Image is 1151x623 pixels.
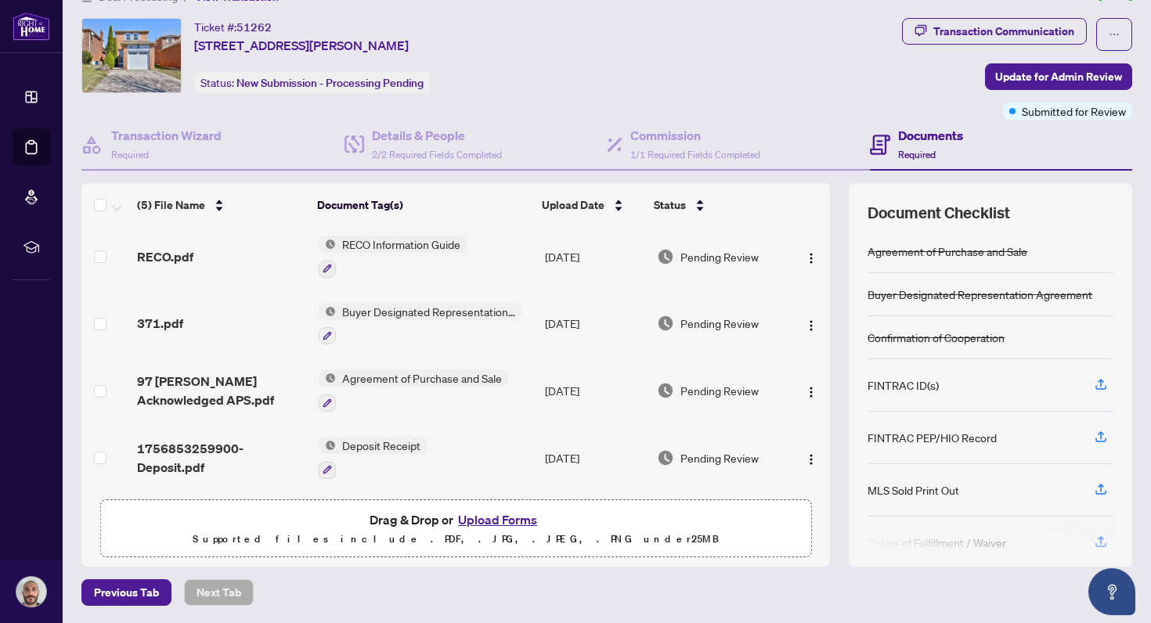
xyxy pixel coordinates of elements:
[110,530,801,549] p: Supported files include .PDF, .JPG, .JPEG, .PNG under 25 MB
[111,149,149,160] span: Required
[319,236,336,253] img: Status Icon
[1109,29,1120,40] span: ellipsis
[805,453,817,466] img: Logo
[657,315,674,332] img: Document Status
[16,577,46,607] img: Profile Icon
[799,378,824,403] button: Logo
[799,445,824,470] button: Logo
[372,149,502,160] span: 2/2 Required Fields Completed
[1022,103,1126,120] span: Submitted for Review
[81,579,171,606] button: Previous Tab
[311,183,536,227] th: Document Tag(s)
[657,248,674,265] img: Document Status
[236,20,272,34] span: 51262
[137,247,193,266] span: RECO.pdf
[648,183,787,227] th: Status
[194,18,272,36] div: Ticket #:
[319,437,336,454] img: Status Icon
[933,19,1074,44] div: Transaction Communication
[630,126,760,145] h4: Commission
[868,429,997,446] div: FINTRAC PEP/HIO Record
[654,196,686,214] span: Status
[630,149,760,160] span: 1/1 Required Fields Completed
[111,126,222,145] h4: Transaction Wizard
[539,424,651,492] td: [DATE]
[319,369,508,412] button: Status IconAgreement of Purchase and Sale
[137,196,205,214] span: (5) File Name
[184,579,254,606] button: Next Tab
[680,248,759,265] span: Pending Review
[319,369,336,387] img: Status Icon
[336,303,521,320] span: Buyer Designated Representation Agreement
[539,357,651,424] td: [DATE]
[13,12,50,41] img: logo
[453,510,542,530] button: Upload Forms
[799,311,824,336] button: Logo
[868,286,1092,303] div: Buyer Designated Representation Agreement
[868,202,1010,224] span: Document Checklist
[805,386,817,398] img: Logo
[94,580,159,605] span: Previous Tab
[319,303,521,345] button: Status IconBuyer Designated Representation Agreement
[539,290,651,358] td: [DATE]
[542,196,604,214] span: Upload Date
[131,183,311,227] th: (5) File Name
[319,236,467,278] button: Status IconRECO Information Guide
[657,382,674,399] img: Document Status
[805,319,817,332] img: Logo
[902,18,1087,45] button: Transaction Communication
[536,183,647,227] th: Upload Date
[82,19,181,92] img: IMG-N12090940_1.jpg
[370,510,542,530] span: Drag & Drop or
[319,303,336,320] img: Status Icon
[336,236,467,253] span: RECO Information Guide
[799,244,824,269] button: Logo
[985,63,1132,90] button: Update for Admin Review
[194,72,430,93] div: Status:
[680,449,759,466] span: Pending Review
[194,36,409,55] span: [STREET_ADDRESS][PERSON_NAME]
[680,382,759,399] span: Pending Review
[898,149,936,160] span: Required
[137,314,183,333] span: 371.pdf
[336,369,508,387] span: Agreement of Purchase and Sale
[657,449,674,466] img: Document Status
[868,376,939,394] div: FINTRAC ID(s)
[319,437,427,479] button: Status IconDeposit Receipt
[995,64,1122,89] span: Update for Admin Review
[539,223,651,290] td: [DATE]
[137,439,305,477] span: 1756853259900-Deposit.pdf
[868,243,1027,260] div: Agreement of Purchase and Sale
[805,252,817,265] img: Logo
[680,315,759,332] span: Pending Review
[336,437,427,454] span: Deposit Receipt
[898,126,963,145] h4: Documents
[236,76,424,90] span: New Submission - Processing Pending
[372,126,502,145] h4: Details & People
[101,500,810,558] span: Drag & Drop orUpload FormsSupported files include .PDF, .JPG, .JPEG, .PNG under25MB
[137,372,305,409] span: 97 [PERSON_NAME] Acknowledged APS.pdf
[1088,568,1135,615] button: Open asap
[868,481,959,499] div: MLS Sold Print Out
[868,329,1005,346] div: Confirmation of Cooperation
